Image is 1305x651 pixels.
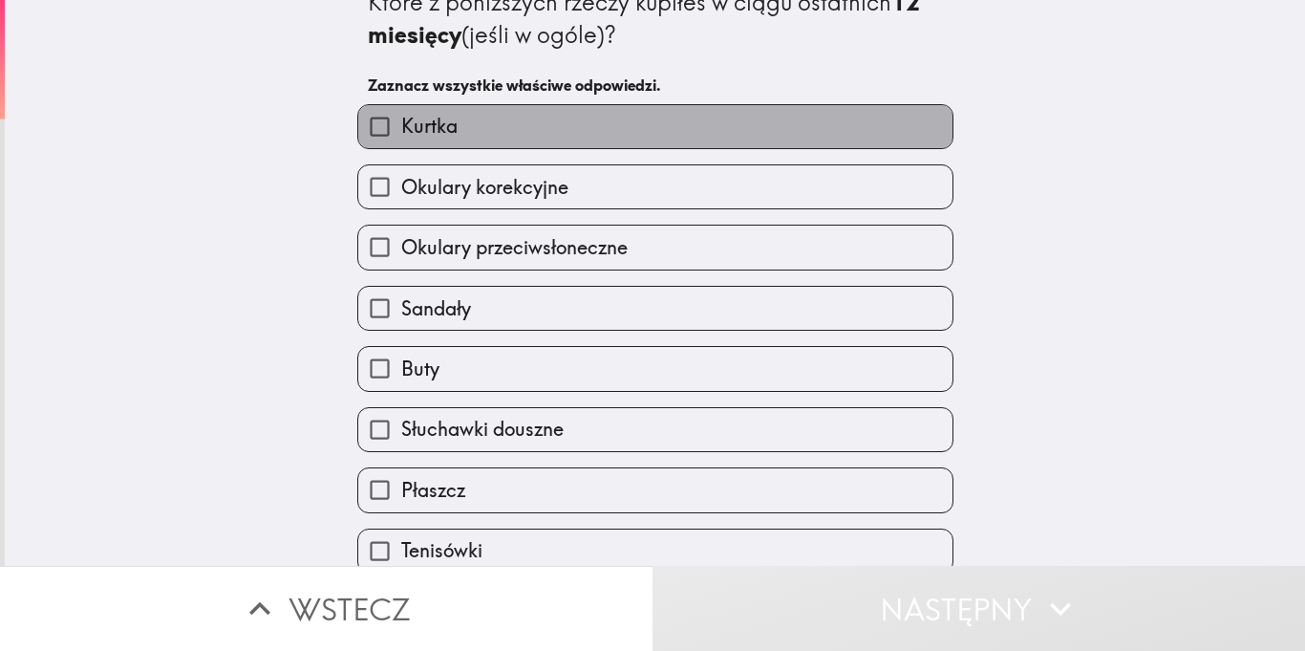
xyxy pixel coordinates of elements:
[358,347,952,390] button: Buty
[358,287,952,330] button: Sandały
[401,537,482,564] span: Tenisówki
[358,105,952,148] button: Kurtka
[401,295,471,322] span: Sandały
[368,75,943,96] h6: Zaznacz wszystkie właściwe odpowiedzi.
[358,226,952,269] button: Okulary przeciwsłoneczne
[401,356,439,382] span: Buty
[652,566,1305,651] button: Następny
[401,416,564,443] span: Słuchawki douszne
[358,530,952,573] button: Tenisówki
[401,113,458,140] span: Kurtka
[401,174,568,201] span: Okulary korekcyjne
[358,408,952,451] button: Słuchawki douszne
[401,477,465,504] span: Płaszcz
[358,165,952,208] button: Okulary korekcyjne
[401,234,628,261] span: Okulary przeciwsłoneczne
[358,468,952,511] button: Płaszcz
